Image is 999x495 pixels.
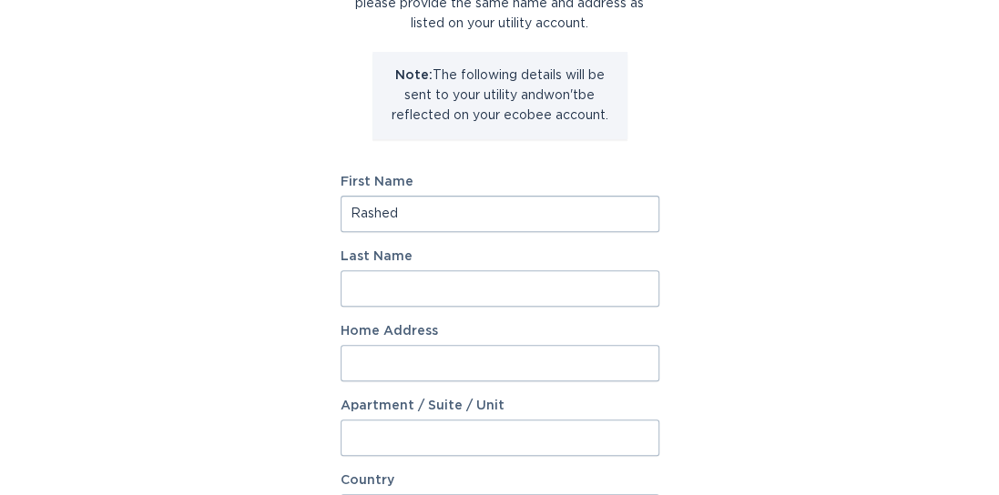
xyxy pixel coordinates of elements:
[341,474,394,487] label: Country
[395,69,433,82] strong: Note:
[386,66,614,126] p: The following details will be sent to your utility and won't be reflected on your ecobee account.
[341,325,659,338] label: Home Address
[341,176,659,188] label: First Name
[341,250,659,263] label: Last Name
[341,399,659,412] label: Apartment / Suite / Unit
